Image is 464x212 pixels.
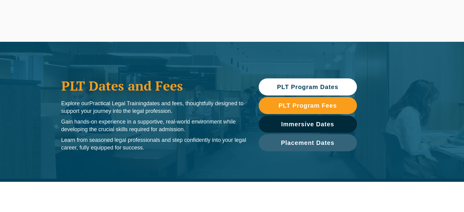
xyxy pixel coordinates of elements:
p: Explore our dates and fees, thoughtfully designed to support your journey into the legal profession. [61,100,246,115]
a: Immersive Dates [259,116,357,133]
a: Placement Dates [259,134,357,151]
a: PLT Program Dates [259,78,357,95]
span: PLT Program Dates [277,84,338,90]
span: Placement Dates [281,140,334,146]
p: Gain hands-on experience in a supportive, real-world environment while developing the crucial ski... [61,118,246,133]
h1: PLT Dates and Fees [61,78,246,93]
span: Immersive Dates [281,121,334,127]
a: PLT Program Fees [259,97,357,114]
span: PLT Program Fees [279,102,337,109]
span: Practical Legal Training [89,100,146,106]
p: Learn from seasoned legal professionals and step confidently into your legal career, fully equipp... [61,136,246,152]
